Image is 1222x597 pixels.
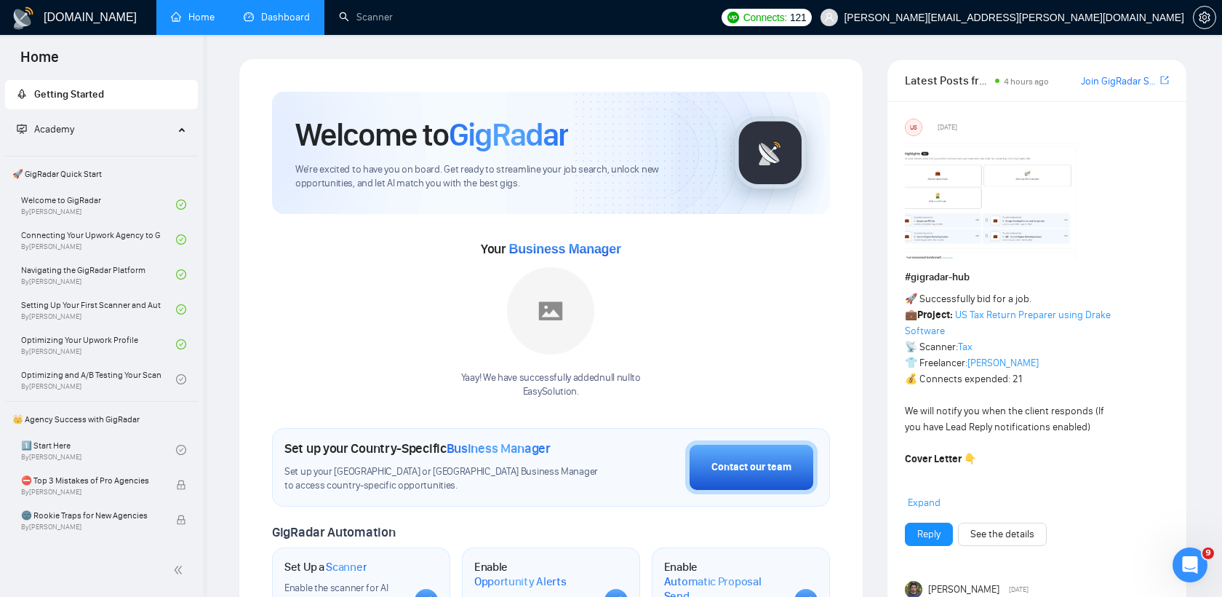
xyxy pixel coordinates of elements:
[7,159,196,189] span: 🚀 GigRadar Quick Start
[481,241,621,257] span: Your
[1202,547,1214,559] span: 9
[34,88,104,100] span: Getting Started
[171,11,215,23] a: homeHome
[905,309,1111,337] a: US Tax Return Preparer using Drake Software
[176,304,186,315] span: check-circle
[711,459,791,475] div: Contact our team
[176,480,186,490] span: lock
[449,115,568,154] span: GigRadar
[447,440,551,456] span: Business Manager
[905,71,991,90] span: Latest Posts from the GigRadar Community
[824,12,834,23] span: user
[917,309,953,321] strong: Project:
[9,47,71,77] span: Home
[21,189,176,221] a: Welcome to GigRadarBy[PERSON_NAME]
[21,523,161,531] span: By [PERSON_NAME]
[21,508,161,523] span: 🌚 Rookie Traps for New Agencies
[244,11,310,23] a: dashboardDashboard
[34,123,74,135] span: Academy
[7,405,196,434] span: 👑 Agency Success with GigRadar
[173,563,188,577] span: double-left
[17,124,27,134] span: fund-projection-screen
[967,357,1039,369] a: [PERSON_NAME]
[1081,74,1157,90] a: Join GigRadar Slack Community
[21,258,176,290] a: Navigating the GigRadar PlatformBy[PERSON_NAME]
[790,9,806,25] span: 121
[734,116,807,189] img: gigradar-logo.png
[1004,76,1049,87] span: 4 hours ago
[474,574,567,589] span: Opportunity Alerts
[743,9,787,25] span: Connects:
[295,163,711,191] span: We're excited to have you on board. Get ready to streamline your job search, unlock new opportuni...
[906,119,922,135] div: US
[21,543,161,558] span: ☠️ Fatal Traps for Solo Freelancers
[958,341,973,353] a: Tax
[5,80,198,109] li: Getting Started
[176,339,186,349] span: check-circle
[21,293,176,325] a: Setting Up Your First Scanner and Auto-BidderBy[PERSON_NAME]
[685,440,818,494] button: Contact our team
[507,267,594,355] img: placeholder.png
[1160,74,1169,87] a: export
[905,453,976,465] strong: Cover Letter 👇
[176,515,186,525] span: lock
[905,142,1079,258] img: F09354QB7SM-image.png
[176,445,186,455] span: check-circle
[17,89,27,99] span: rocket
[1160,74,1169,86] span: export
[727,12,739,23] img: upwork-logo.png
[461,371,641,399] div: Yaay! We have successfully added null null to
[176,199,186,210] span: check-circle
[176,374,186,384] span: check-circle
[17,123,74,135] span: Academy
[176,234,186,245] span: check-circle
[21,473,161,488] span: ⛔ Top 3 Mistakes of Pro Agencies
[272,524,395,540] span: GigRadar Automation
[908,497,941,509] span: Expand
[905,523,953,546] button: Reply
[508,242,620,256] span: Business Manager
[1194,12,1215,23] span: setting
[970,526,1034,542] a: See the details
[461,385,641,399] p: EasySolution .
[295,115,568,154] h1: Welcome to
[284,560,367,574] h1: Set Up a
[21,434,176,466] a: 1️⃣ Start HereBy[PERSON_NAME]
[1193,6,1216,29] button: setting
[1173,547,1207,582] iframe: Intercom live chat
[905,269,1169,285] h1: # gigradar-hub
[474,560,593,588] h1: Enable
[917,526,941,542] a: Reply
[284,440,551,456] h1: Set up your Country-Specific
[1009,583,1029,596] span: [DATE]
[21,328,176,360] a: Optimizing Your Upwork ProfileBy[PERSON_NAME]
[21,363,176,395] a: Optimizing and A/B Testing Your Scanner for Better ResultsBy[PERSON_NAME]
[176,269,186,280] span: check-circle
[958,523,1047,546] button: See the details
[284,465,604,493] span: Set up your [GEOGRAPHIC_DATA] or [GEOGRAPHIC_DATA] Business Manager to access country-specific op...
[12,7,35,30] img: logo
[1193,12,1216,23] a: setting
[21,488,161,497] span: By [PERSON_NAME]
[326,560,367,574] span: Scanner
[938,121,957,134] span: [DATE]
[21,224,176,256] a: Connecting Your Upwork Agency to GigRadarBy[PERSON_NAME]
[339,11,393,23] a: searchScanner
